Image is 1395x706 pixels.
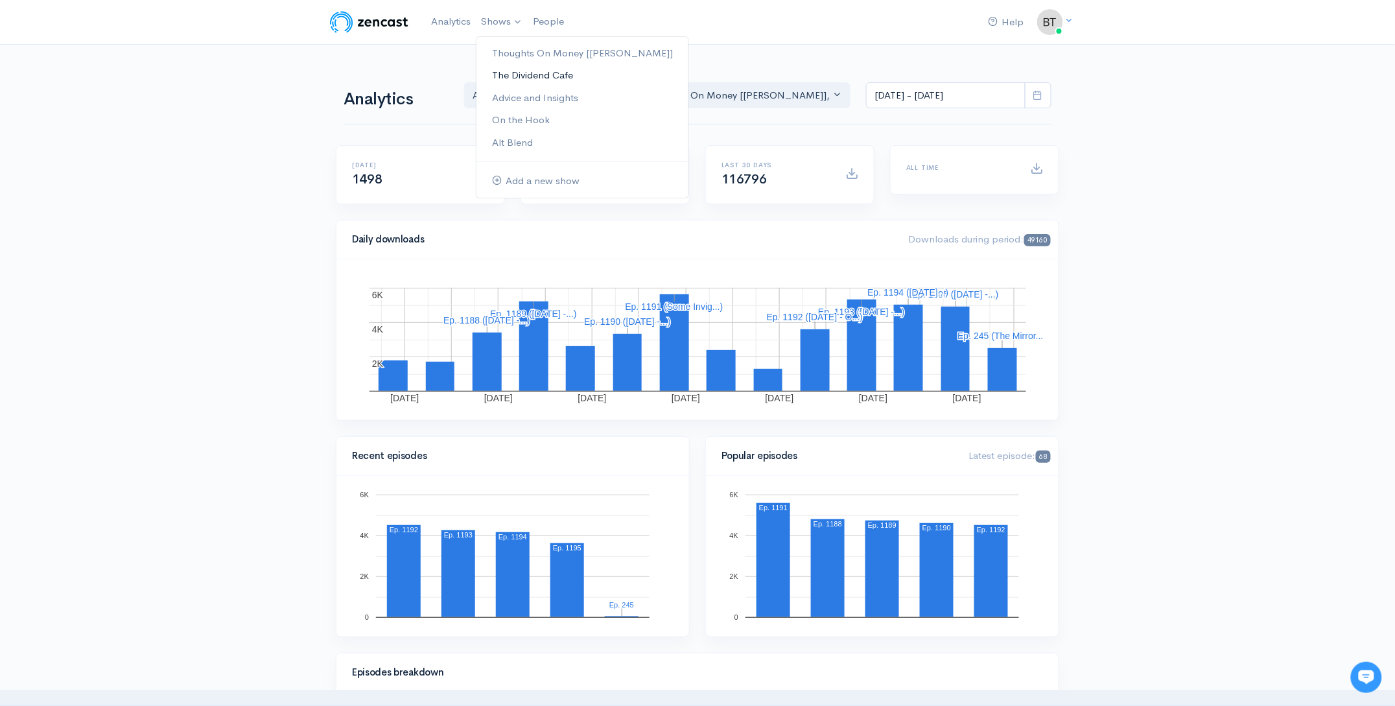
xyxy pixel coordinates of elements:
[866,82,1026,109] input: analytics date range selector
[1037,9,1063,35] img: ...
[912,289,999,300] text: Ep. 1195 ([DATE] -...)
[721,171,767,187] span: 116796
[490,309,577,319] text: Ep. 1189 ([DATE] -...)
[443,315,530,325] text: Ep. 1188 ([DATE] -...)
[868,521,897,529] text: Ep. 1189
[767,312,863,322] text: Ep. 1192 ([DATE] - O...)
[390,393,419,403] text: [DATE]
[476,64,688,87] a: The Dividend Cafe
[426,8,476,36] a: Analytics
[859,393,887,403] text: [DATE]
[759,504,788,512] text: Ep. 1191
[476,170,688,193] a: Add a new show
[498,533,527,541] text: Ep. 1194
[476,87,688,110] a: Advice and Insights
[730,532,739,539] text: 4K
[352,171,382,187] span: 1498
[909,233,1051,245] span: Downloads during period:
[19,63,240,84] h1: Hi 👋
[372,359,384,369] text: 2K
[352,161,460,169] h6: [DATE]
[983,8,1029,36] a: Help
[814,520,842,528] text: Ep. 1188
[484,393,513,403] text: [DATE]
[328,9,410,35] img: ZenCast Logo
[721,491,1043,621] svg: A chart.
[476,36,689,198] ul: Shows
[19,86,240,148] h2: Just let us know if you need anything and we'll be happy to help! 🙂
[444,531,473,539] text: Ep. 1193
[464,82,850,109] button: Advice and Insights, The Dividend Cafe, Thoughts On Money [TOM], Alt Blend, On the Hook
[672,393,700,403] text: [DATE]
[84,180,156,190] span: New conversation
[360,572,369,580] text: 2K
[360,491,369,499] text: 6K
[730,491,739,499] text: 6K
[365,613,369,621] text: 0
[922,524,951,532] text: Ep. 1190
[609,601,634,609] text: Ep. 245
[476,109,688,132] a: On the Hook
[766,393,794,403] text: [DATE]
[473,88,830,103] div: Advice and Insights , The Dividend Cafe , Thoughts On Money [[PERSON_NAME]] , Alt Blend , On the ...
[730,572,739,580] text: 2K
[867,287,948,298] text: Ep. 1194 ([DATE]...)
[390,526,418,534] text: Ep. 1192
[1036,451,1051,463] span: 68
[734,613,738,621] text: 0
[553,544,581,552] text: Ep. 1195
[38,244,231,270] input: Search articles
[528,8,569,36] a: People
[352,491,674,621] svg: A chart.
[906,164,1014,171] h6: All time
[578,393,606,403] text: [DATE]
[818,307,905,317] text: Ep. 1193 ([DATE] -...)
[721,161,830,169] h6: Last 30 days
[20,172,239,198] button: New conversation
[476,132,688,154] a: Alt Blend
[721,451,954,462] h4: Popular episodes
[626,301,723,312] text: Ep. 1191 (Some Invig...)
[352,234,893,245] h4: Daily downloads
[1351,662,1382,693] iframe: gist-messenger-bubble-iframe
[977,526,1005,534] text: Ep. 1192
[352,667,1035,678] h4: Episodes breakdown
[476,42,688,65] a: Thoughts On Money [[PERSON_NAME]]
[18,222,242,238] p: Find an answer quickly
[958,331,1047,341] text: Ep. 245 (The Mirror...)
[476,8,528,36] a: Shows
[352,275,1043,405] svg: A chart.
[969,449,1051,462] span: Latest episode:
[372,324,384,335] text: 4K
[360,532,369,539] text: 4K
[352,451,666,462] h4: Recent episodes
[584,316,671,327] text: Ep. 1190 ([DATE] -...)
[344,90,449,109] h1: Analytics
[372,290,384,300] text: 6K
[1024,234,1051,246] span: 49160
[953,393,981,403] text: [DATE]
